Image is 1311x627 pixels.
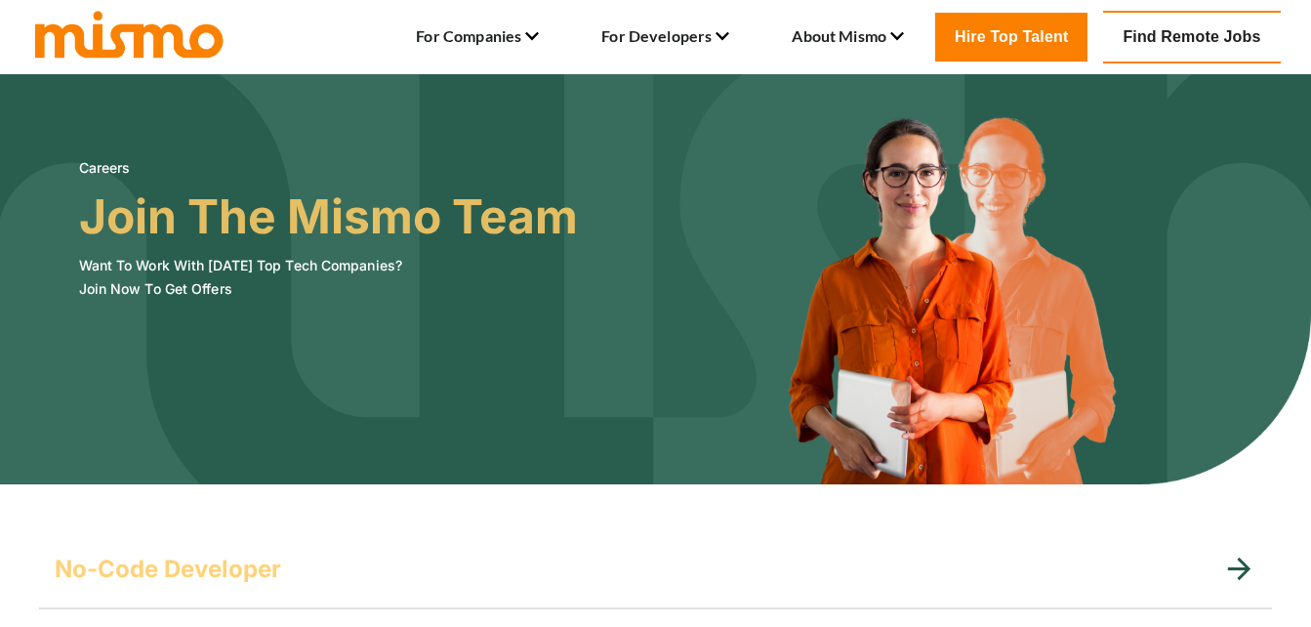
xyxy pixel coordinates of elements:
[39,530,1272,608] div: No-Code Developer
[55,554,281,585] h5: No-Code Developer
[792,21,904,54] li: About Mismo
[79,189,578,244] h3: Join The Mismo Team
[935,13,1087,62] a: Hire Top Talent
[79,254,578,301] h6: Want To Work With [DATE] Top Tech Companies? Join Now To Get Offers
[1103,11,1280,63] a: Find Remote Jobs
[31,7,226,60] img: logo
[79,156,578,180] h6: Careers
[416,21,539,54] li: For Companies
[601,21,729,54] li: For Developers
